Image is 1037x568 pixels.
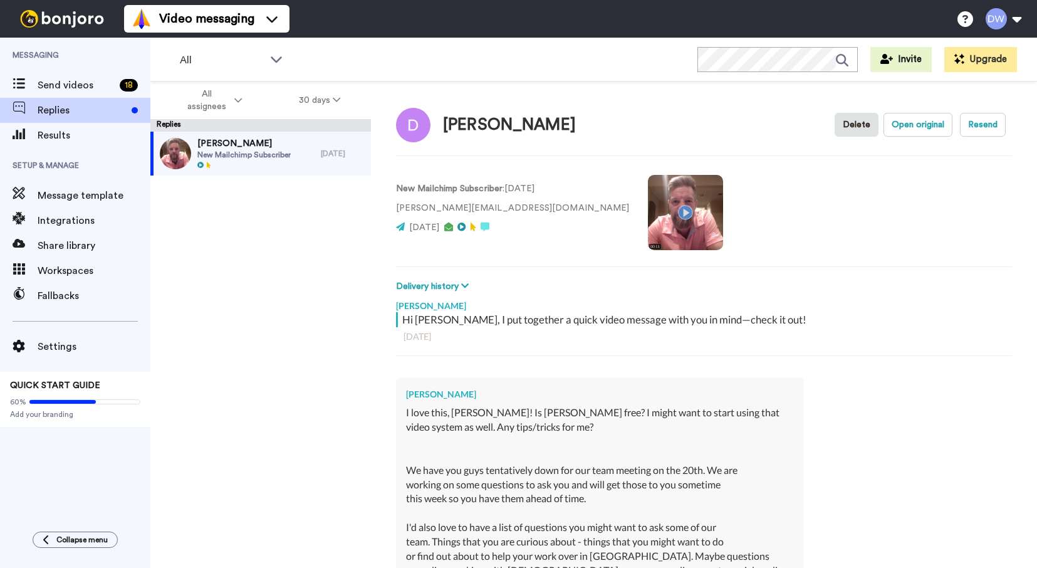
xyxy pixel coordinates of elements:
[180,53,264,68] span: All
[120,79,138,92] div: 18
[181,88,232,113] span: All assignees
[396,280,472,293] button: Delivery history
[271,89,369,112] button: 30 days
[38,213,150,228] span: Integrations
[15,10,109,28] img: bj-logo-header-white.svg
[870,47,932,72] button: Invite
[38,263,150,278] span: Workspaces
[835,113,878,137] button: Delete
[150,119,371,132] div: Replies
[38,339,150,354] span: Settings
[883,113,952,137] button: Open original
[944,47,1017,72] button: Upgrade
[396,184,503,193] strong: New Mailchimp Subscriber
[404,330,1004,343] div: [DATE]
[396,182,629,196] p: : [DATE]
[132,9,152,29] img: vm-color.svg
[396,108,430,142] img: Image of Dionna Sanchez
[409,223,439,232] span: [DATE]
[10,381,100,390] span: QUICK START GUIDE
[153,83,271,118] button: All assignees
[38,128,150,143] span: Results
[10,397,26,407] span: 60%
[402,312,1009,327] div: Hi [PERSON_NAME], I put together a quick video message with you in mind—check it out!
[396,202,629,215] p: [PERSON_NAME][EMAIL_ADDRESS][DOMAIN_NAME]
[159,10,254,28] span: Video messaging
[38,288,150,303] span: Fallbacks
[396,293,1012,312] div: [PERSON_NAME]
[38,103,127,118] span: Replies
[38,188,150,203] span: Message template
[197,137,291,150] span: [PERSON_NAME]
[160,138,191,169] img: a627407e-6a60-4052-bc04-dfe375e199bf-thumb.jpg
[321,149,365,159] div: [DATE]
[56,535,108,545] span: Collapse menu
[10,409,140,419] span: Add your branding
[150,132,371,176] a: [PERSON_NAME]New Mailchimp Subscriber[DATE]
[197,150,291,160] span: New Mailchimp Subscriber
[38,238,150,253] span: Share library
[406,388,794,401] div: [PERSON_NAME]
[33,532,118,548] button: Collapse menu
[38,78,115,93] span: Send videos
[960,113,1006,137] button: Resend
[443,116,576,134] div: [PERSON_NAME]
